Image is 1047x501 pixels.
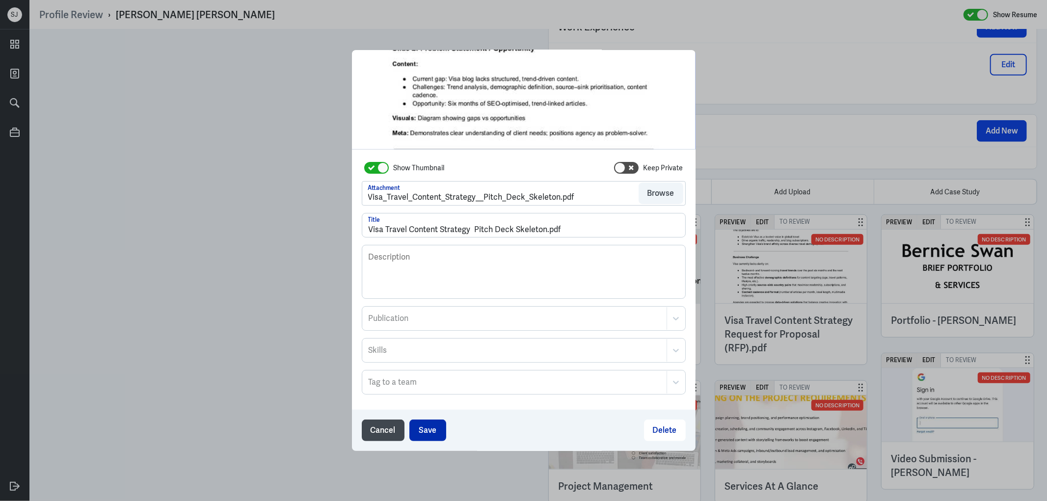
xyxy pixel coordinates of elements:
label: Keep Private [644,163,683,173]
button: Save [409,420,446,441]
button: Cancel [362,420,404,441]
input: Title [362,213,685,237]
button: Delete [644,420,686,441]
div: Visa_Travel_Content_Strategy__Pitch_Deck_Skeleton.pdf [368,191,574,203]
button: Browse [639,183,683,204]
label: Show Thumbnail [394,163,445,173]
